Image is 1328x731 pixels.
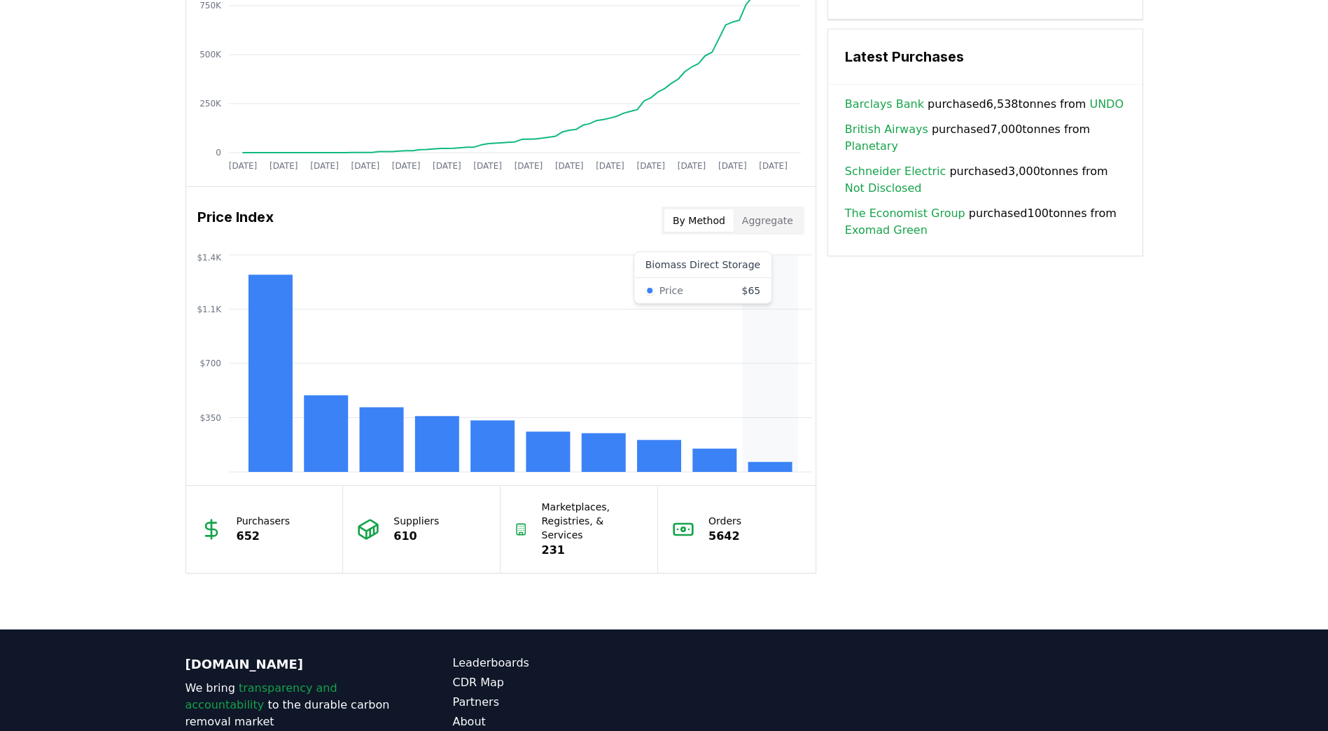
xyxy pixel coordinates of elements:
[393,514,439,528] p: Suppliers
[433,161,461,171] tspan: [DATE]
[664,209,734,232] button: By Method
[845,138,898,155] a: Planetary
[845,163,946,180] a: Schneider Electric
[310,161,339,171] tspan: [DATE]
[200,1,222,11] tspan: 750K
[216,148,221,158] tspan: 0
[708,528,741,545] p: 5642
[186,680,397,730] p: We bring to the durable carbon removal market
[393,528,439,545] p: 610
[542,500,644,542] p: Marketplaces, Registries, & Services
[197,253,222,263] tspan: $1.4K
[391,161,420,171] tspan: [DATE]
[734,209,802,232] button: Aggregate
[453,655,664,671] a: Leaderboards
[228,161,257,171] tspan: [DATE]
[845,180,922,197] a: Not Disclosed
[351,161,379,171] tspan: [DATE]
[197,305,222,314] tspan: $1.1K
[453,674,664,691] a: CDR Map
[596,161,624,171] tspan: [DATE]
[200,99,222,109] tspan: 250K
[197,207,274,235] h3: Price Index
[845,46,1126,67] h3: Latest Purchases
[514,161,543,171] tspan: [DATE]
[453,694,664,711] a: Partners
[845,163,1126,197] span: purchased 3,000 tonnes from
[554,161,583,171] tspan: [DATE]
[186,655,397,674] p: [DOMAIN_NAME]
[237,528,291,545] p: 652
[200,50,222,60] tspan: 500K
[718,161,747,171] tspan: [DATE]
[237,514,291,528] p: Purchasers
[186,681,337,711] span: transparency and accountability
[845,96,924,113] a: Barclays Bank
[200,358,221,368] tspan: $700
[542,542,644,559] p: 231
[473,161,502,171] tspan: [DATE]
[845,222,928,239] a: Exomad Green
[845,96,1124,113] span: purchased 6,538 tonnes from
[269,161,298,171] tspan: [DATE]
[636,161,665,171] tspan: [DATE]
[845,205,965,222] a: The Economist Group
[1089,96,1124,113] a: UNDO
[759,161,788,171] tspan: [DATE]
[845,121,928,138] a: British Airways
[845,121,1126,155] span: purchased 7,000 tonnes from
[453,713,664,730] a: About
[845,205,1126,239] span: purchased 100 tonnes from
[708,514,741,528] p: Orders
[200,413,221,423] tspan: $350
[677,161,706,171] tspan: [DATE]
